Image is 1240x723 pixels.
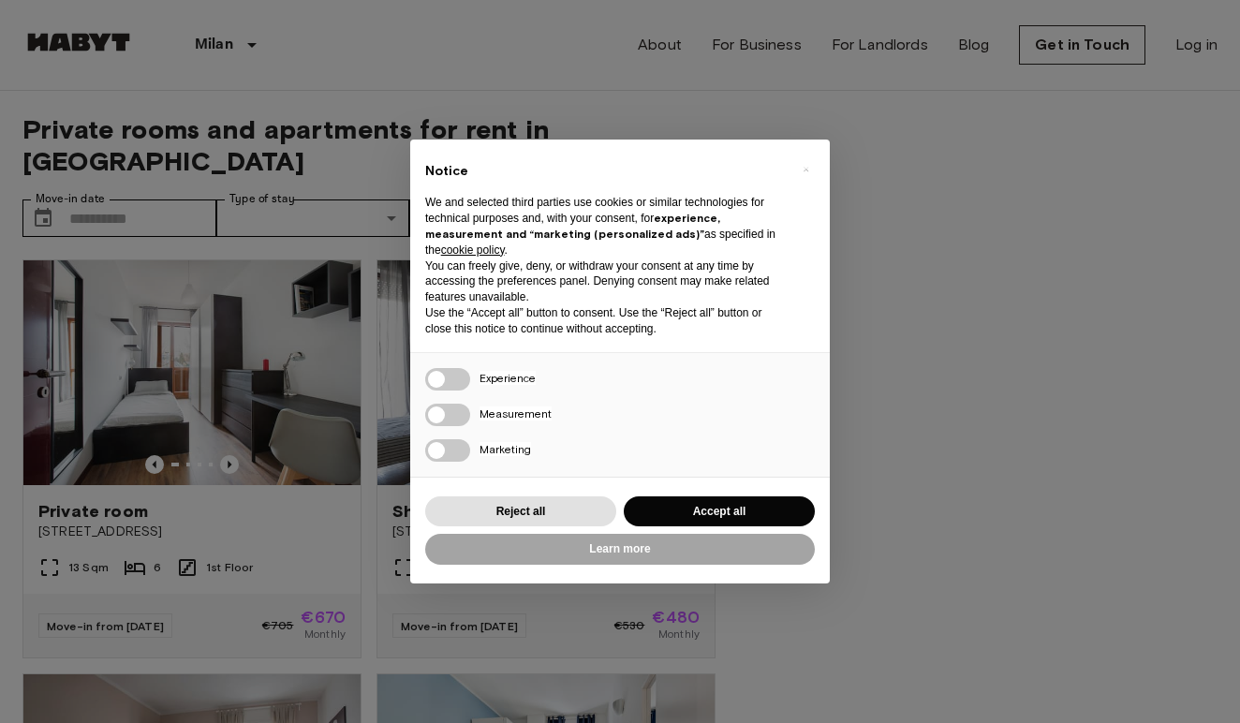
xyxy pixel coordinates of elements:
[425,534,815,565] button: Learn more
[624,496,815,527] button: Accept all
[425,195,785,258] p: We and selected third parties use cookies or similar technologies for technical purposes and, wit...
[425,211,720,241] strong: experience, measurement and “marketing (personalized ads)”
[441,243,505,257] a: cookie policy
[480,442,531,456] span: Marketing
[425,258,785,305] p: You can freely give, deny, or withdraw your consent at any time by accessing the preferences pane...
[790,155,820,184] button: Close this notice
[425,496,616,527] button: Reject all
[803,158,809,181] span: ×
[425,305,785,337] p: Use the “Accept all” button to consent. Use the “Reject all” button or close this notice to conti...
[425,162,785,181] h2: Notice
[480,371,536,385] span: Experience
[480,406,552,421] span: Measurement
